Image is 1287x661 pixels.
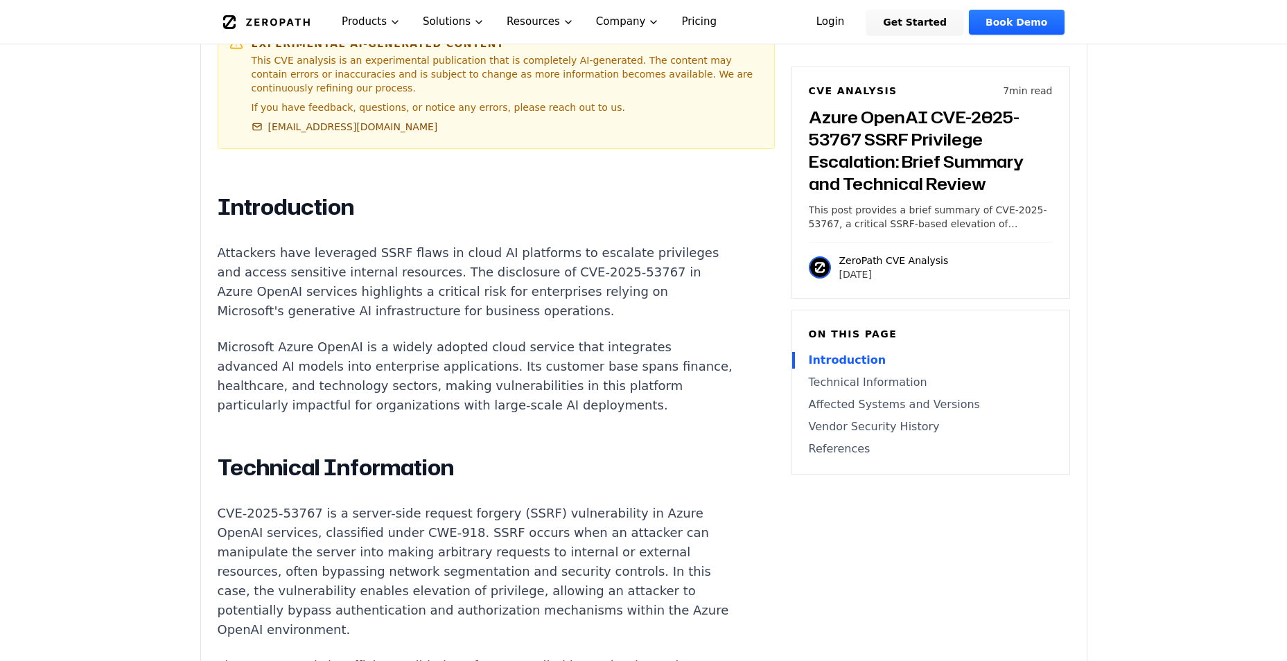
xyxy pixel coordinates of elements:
img: ZeroPath CVE Analysis [809,256,831,279]
p: Attackers have leveraged SSRF flaws in cloud AI platforms to escalate privileges and access sensi... [218,243,733,321]
a: Get Started [866,10,963,35]
a: [EMAIL_ADDRESS][DOMAIN_NAME] [252,120,438,134]
p: This CVE analysis is an experimental publication that is completely AI-generated. The content may... [252,53,763,95]
p: 7 min read [1003,84,1052,98]
p: CVE-2025-53767 is a server-side request forgery (SSRF) vulnerability in Azure OpenAI services, cl... [218,504,733,640]
a: Login [800,10,861,35]
a: Technical Information [809,374,1053,391]
a: Book Demo [969,10,1064,35]
a: Affected Systems and Versions [809,396,1053,413]
p: If you have feedback, questions, or notice any errors, please reach out to us. [252,100,763,114]
p: This post provides a brief summary of CVE-2025-53767, a critical SSRF-based elevation of privileg... [809,203,1053,231]
a: References [809,441,1053,457]
a: Introduction [809,352,1053,369]
h6: On this page [809,327,1053,341]
p: ZeroPath CVE Analysis [839,254,949,267]
h2: Introduction [218,193,733,221]
h3: Azure OpenAI CVE-2025-53767 SSRF Privilege Escalation: Brief Summary and Technical Review [809,106,1053,195]
h2: Technical Information [218,454,733,482]
p: Microsoft Azure OpenAI is a widely adopted cloud service that integrates advanced AI models into ... [218,337,733,415]
a: Vendor Security History [809,418,1053,435]
h6: CVE Analysis [809,84,898,98]
p: [DATE] [839,267,949,281]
